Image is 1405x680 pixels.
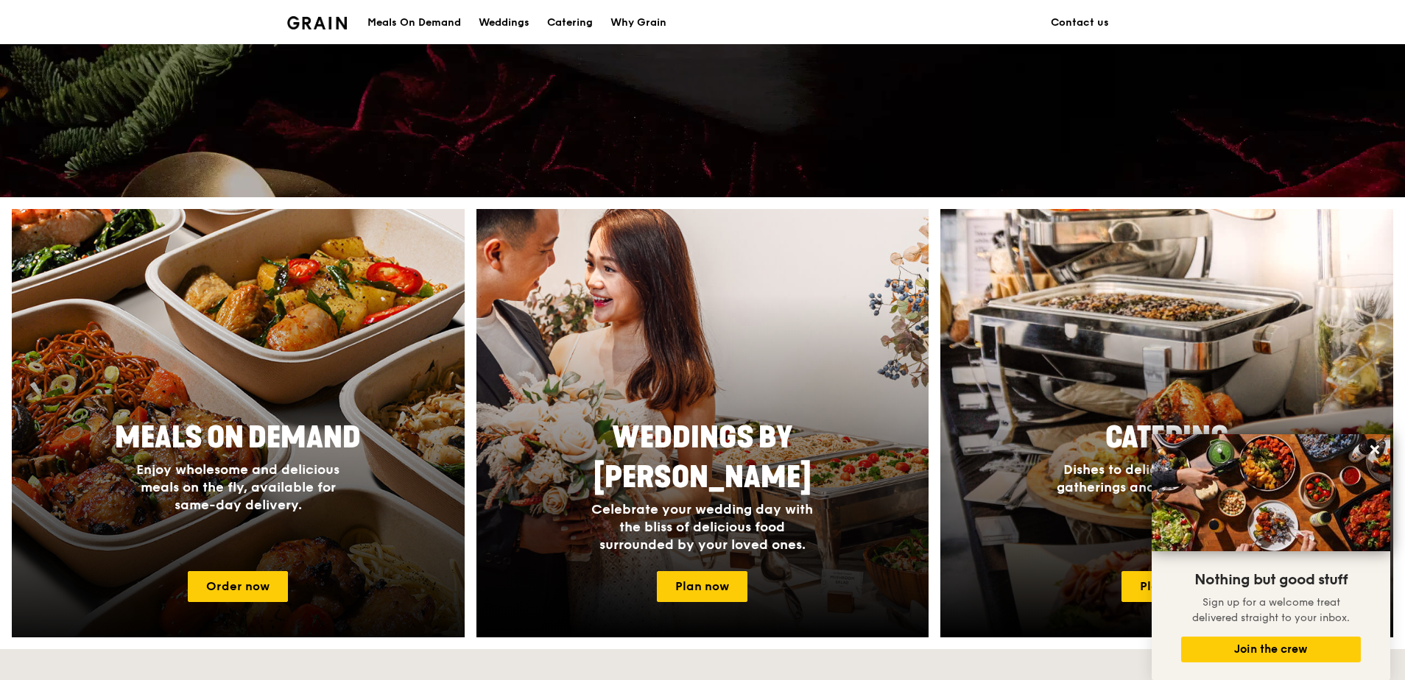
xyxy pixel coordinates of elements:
[188,571,288,602] a: Order now
[1192,596,1350,624] span: Sign up for a welcome treat delivered straight to your inbox.
[940,209,1393,637] img: catering-card.e1cfaf3e.jpg
[476,209,929,637] a: Weddings by [PERSON_NAME]Celebrate your wedding day with the bliss of delicious food surrounded b...
[367,1,461,45] div: Meals On Demand
[1121,571,1212,602] a: Plan now
[940,209,1393,637] a: CateringDishes to delight your guests, at gatherings and events of all sizes.Plan now
[136,461,339,513] span: Enjoy wholesome and delicious meals on the fly, available for same-day delivery.
[287,16,347,29] img: Grain
[1105,420,1228,456] span: Catering
[591,501,813,553] span: Celebrate your wedding day with the bliss of delicious food surrounded by your loved ones.
[1181,637,1361,662] button: Join the crew
[1363,438,1387,461] button: Close
[470,1,538,45] a: Weddings
[12,209,465,637] a: Meals On DemandEnjoy wholesome and delicious meals on the fly, available for same-day delivery.Or...
[610,1,666,45] div: Why Grain
[479,1,529,45] div: Weddings
[594,420,811,495] span: Weddings by [PERSON_NAME]
[538,1,602,45] a: Catering
[657,571,747,602] a: Plan now
[1152,434,1390,551] img: DSC07876-Edit02-Large.jpeg
[1194,571,1348,589] span: Nothing but good stuff
[1042,1,1118,45] a: Contact us
[115,420,361,456] span: Meals On Demand
[476,209,929,637] img: weddings-card.4f3003b8.jpg
[602,1,675,45] a: Why Grain
[547,1,593,45] div: Catering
